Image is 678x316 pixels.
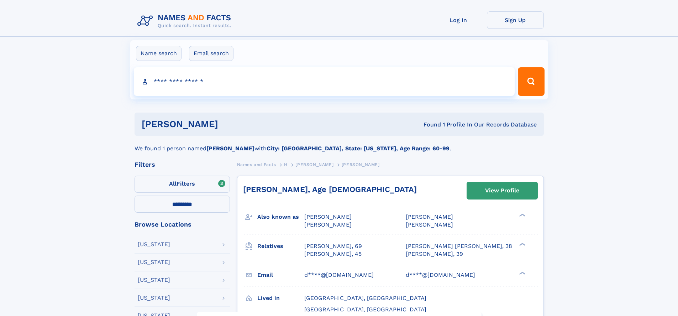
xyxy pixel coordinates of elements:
[304,306,426,313] span: [GEOGRAPHIC_DATA], [GEOGRAPHIC_DATA]
[135,176,230,193] label: Filters
[406,242,512,250] a: [PERSON_NAME] [PERSON_NAME], 38
[487,11,544,29] a: Sign Up
[135,11,237,31] img: Logo Names and Facts
[284,162,288,167] span: H
[169,180,177,187] span: All
[295,160,333,169] a: [PERSON_NAME]
[321,121,537,129] div: Found 1 Profile In Our Records Database
[517,213,526,218] div: ❯
[136,46,182,61] label: Name search
[342,162,380,167] span: [PERSON_NAME]
[189,46,233,61] label: Email search
[304,242,362,250] a: [PERSON_NAME], 69
[517,242,526,247] div: ❯
[304,221,352,228] span: [PERSON_NAME]
[135,136,544,153] div: We found 1 person named with .
[257,269,304,281] h3: Email
[485,182,519,199] div: View Profile
[257,292,304,304] h3: Lived in
[430,11,487,29] a: Log In
[295,162,333,167] span: [PERSON_NAME]
[406,221,453,228] span: [PERSON_NAME]
[517,271,526,275] div: ❯
[134,67,515,96] input: search input
[206,145,254,152] b: [PERSON_NAME]
[243,185,417,194] a: [PERSON_NAME], Age [DEMOGRAPHIC_DATA]
[138,242,170,247] div: [US_STATE]
[257,211,304,223] h3: Also known as
[257,240,304,252] h3: Relatives
[304,213,352,220] span: [PERSON_NAME]
[142,120,321,129] h1: [PERSON_NAME]
[518,67,544,96] button: Search Button
[138,295,170,301] div: [US_STATE]
[284,160,288,169] a: H
[406,213,453,220] span: [PERSON_NAME]
[138,277,170,283] div: [US_STATE]
[304,295,426,301] span: [GEOGRAPHIC_DATA], [GEOGRAPHIC_DATA]
[267,145,450,152] b: City: [GEOGRAPHIC_DATA], State: [US_STATE], Age Range: 60-99
[135,161,230,168] div: Filters
[138,259,170,265] div: [US_STATE]
[406,250,463,258] a: [PERSON_NAME], 39
[135,221,230,228] div: Browse Locations
[237,160,276,169] a: Names and Facts
[304,250,362,258] a: [PERSON_NAME], 45
[467,182,537,199] a: View Profile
